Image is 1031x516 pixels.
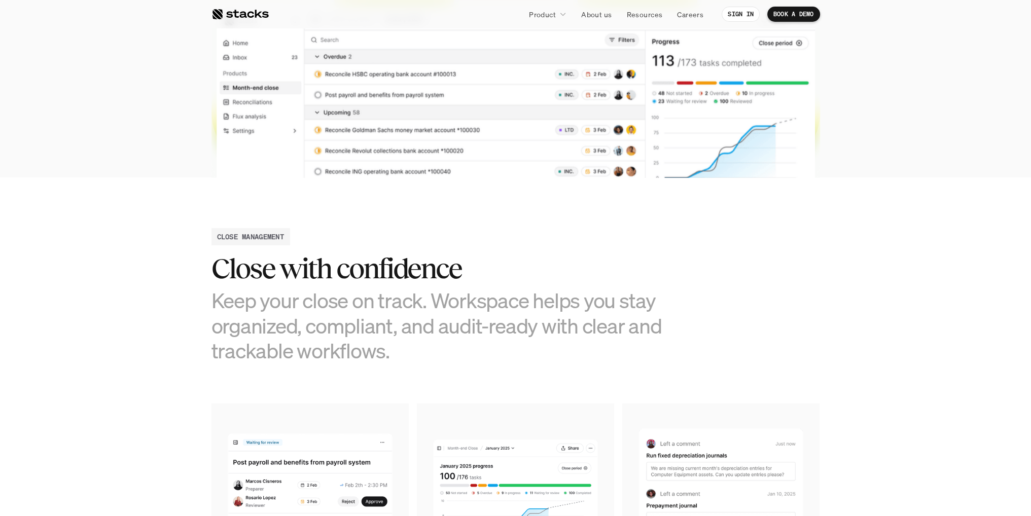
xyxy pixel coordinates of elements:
a: BOOK A DEMO [767,7,820,22]
p: About us [581,9,612,20]
a: SIGN IN [722,7,760,22]
p: Careers [677,9,703,20]
p: Product [529,9,556,20]
a: Resources [620,5,668,23]
h3: Keep your close on track. Workspace helps you stay organized, compliant, and audit-ready with cle... [211,288,668,363]
h2: CLOSE MANAGEMENT [217,231,284,242]
a: Careers [671,5,709,23]
h2: Close with confidence [211,253,668,284]
a: Privacy Policy [120,193,164,200]
p: SIGN IN [728,11,754,18]
p: Resources [626,9,662,20]
a: About us [575,5,618,23]
p: BOOK A DEMO [773,11,814,18]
